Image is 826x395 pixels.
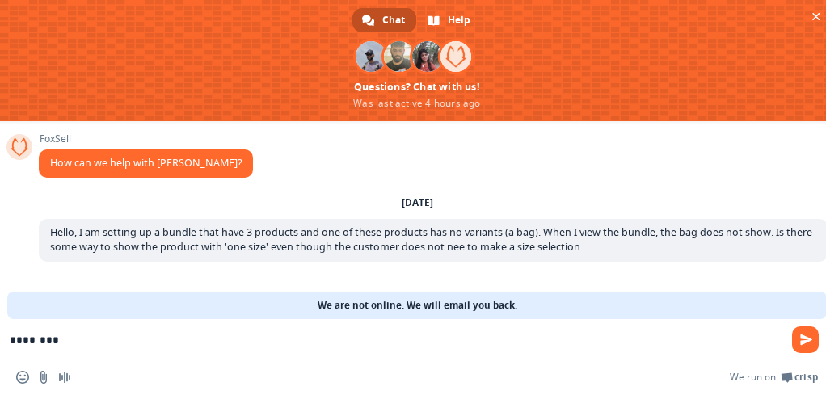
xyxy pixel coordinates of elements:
[807,8,824,25] span: Close chat
[10,319,786,359] textarea: Compose your message...
[37,371,50,384] span: Send a file
[58,371,71,384] span: Audio message
[730,371,818,384] a: We run onCrisp
[50,225,812,254] span: Hello, I am setting up a bundle that have 3 products and one of these products has no variants (a...
[352,8,416,32] a: Chat
[792,326,819,353] span: Send
[418,8,482,32] a: Help
[730,371,776,384] span: We run on
[402,198,433,208] div: [DATE]
[16,371,29,384] span: Insert an emoji
[448,8,470,32] span: Help
[50,156,242,170] span: How can we help with [PERSON_NAME]?
[39,133,253,145] span: FoxSell
[382,8,405,32] span: Chat
[794,371,818,384] span: Crisp
[318,292,517,319] span: We are not online. We will email you back.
